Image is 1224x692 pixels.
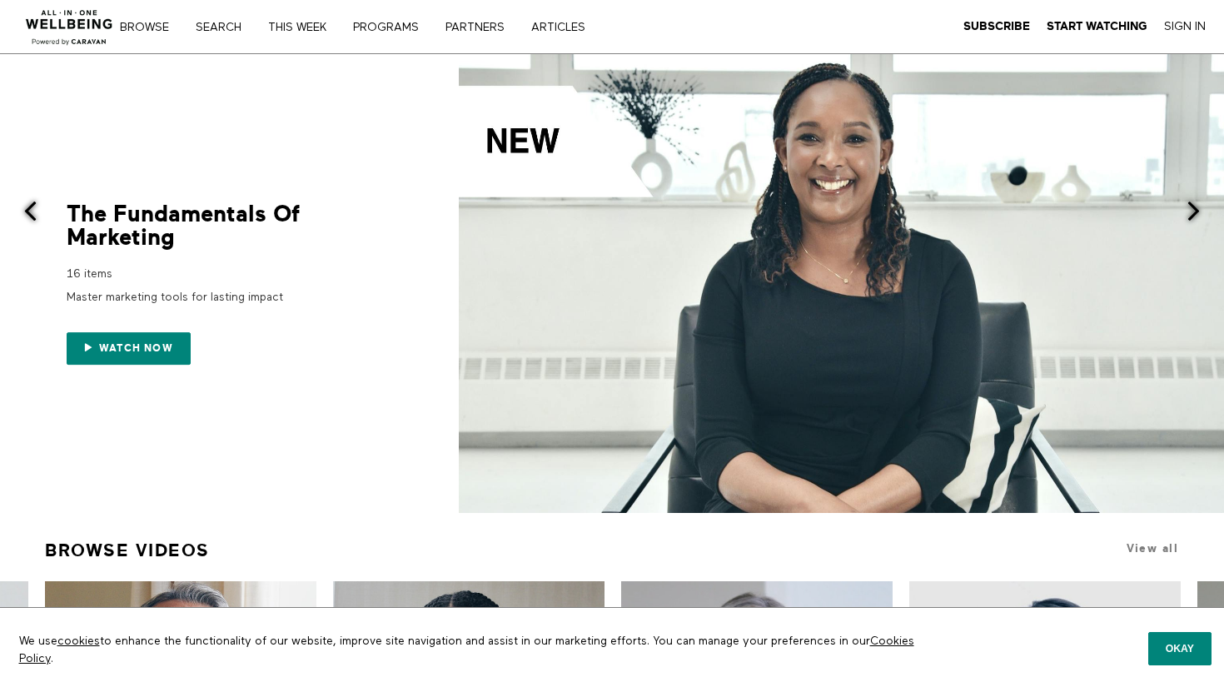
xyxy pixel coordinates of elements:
a: ARTICLES [525,22,603,33]
a: PARTNERS [440,22,522,33]
a: Browse [114,22,187,33]
strong: Subscribe [963,20,1030,32]
a: Browse Videos [45,533,210,568]
a: Sign In [1164,19,1206,34]
a: Search [190,22,259,33]
strong: Start Watching [1047,20,1147,32]
a: cookies [57,635,100,647]
nav: Primary [132,18,619,35]
a: PROGRAMS [347,22,436,33]
a: Subscribe [963,19,1030,34]
a: THIS WEEK [262,22,344,33]
a: Cookies Policy [19,635,914,664]
a: Start Watching [1047,19,1147,34]
a: View all [1127,542,1178,555]
p: We use to enhance the functionality of our website, improve site navigation and assist in our mar... [7,620,961,680]
button: Okay [1148,632,1212,665]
